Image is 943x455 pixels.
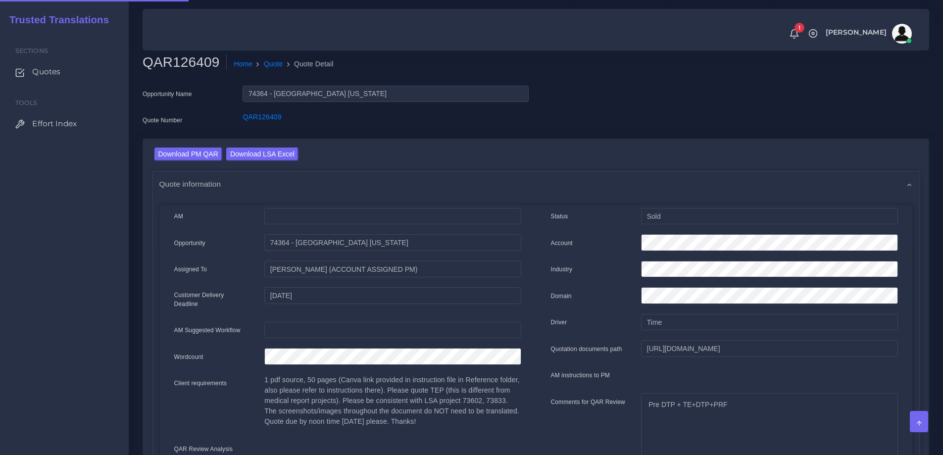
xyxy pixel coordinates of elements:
[2,14,109,26] h2: Trusted Translations
[7,113,121,134] a: Effort Index
[174,353,203,361] label: Wordcount
[264,375,521,427] p: 1 pdf source, 50 pages (Canva link provided in instruction file in Reference folder, also please ...
[892,24,912,44] img: avatar
[152,171,920,197] div: Quote information
[551,345,622,354] label: Quotation documents path
[551,239,573,248] label: Account
[551,265,573,274] label: Industry
[786,28,803,39] a: 1
[174,212,183,221] label: AM
[551,371,610,380] label: AM instructions to PM
[174,239,206,248] label: Opportunity
[551,292,572,301] label: Domain
[143,116,182,125] label: Quote Number
[174,379,227,388] label: Client requirements
[551,398,625,406] label: Comments for QAR Review
[264,261,521,278] input: pm
[264,59,283,69] a: Quote
[283,59,334,69] li: Quote Detail
[821,24,915,44] a: [PERSON_NAME]avatar
[174,265,207,274] label: Assigned To
[794,23,804,33] span: 1
[551,318,567,327] label: Driver
[234,59,252,69] a: Home
[32,66,60,77] span: Quotes
[143,54,227,71] h2: QAR126409
[32,118,77,129] span: Effort Index
[174,326,241,335] label: AM Suggested Workflow
[154,148,222,161] input: Download PM QAR
[826,29,887,36] span: [PERSON_NAME]
[174,291,250,308] label: Customer Delivery Deadline
[174,445,233,454] label: QAR Review Analysis
[159,178,221,190] span: Quote information
[143,90,192,99] label: Opportunity Name
[15,47,48,54] span: Sections
[2,12,109,28] a: Trusted Translations
[226,148,298,161] input: Download LSA Excel
[551,212,568,221] label: Status
[7,61,121,82] a: Quotes
[243,113,281,121] a: QAR126409
[15,99,38,106] span: Tools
